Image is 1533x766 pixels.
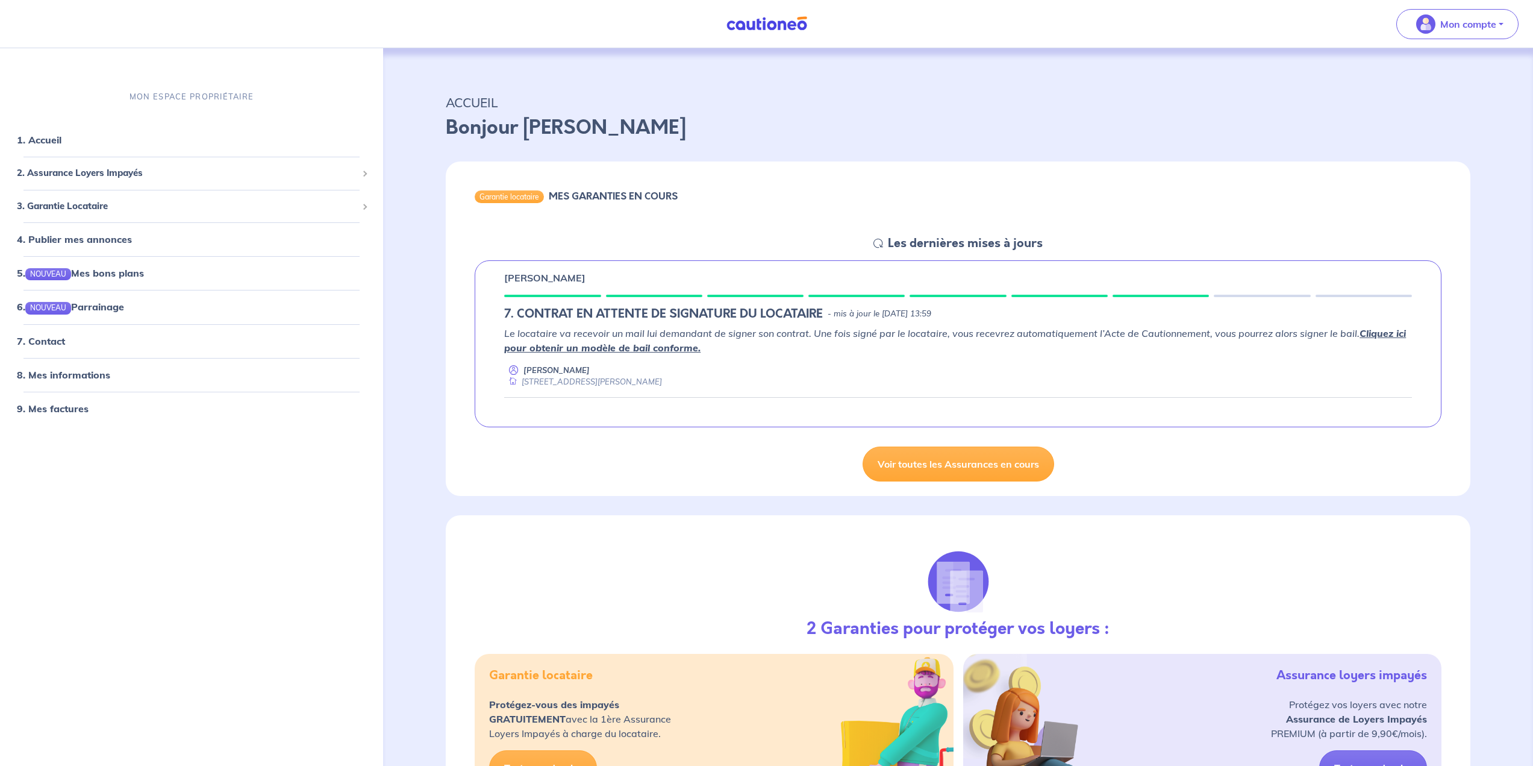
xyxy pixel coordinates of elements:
a: 1. Accueil [17,134,61,146]
p: - mis à jour le [DATE] 13:59 [828,308,931,320]
a: 9. Mes factures [17,403,89,415]
button: illu_account_valid_menu.svgMon compte [1396,9,1519,39]
div: 8. Mes informations [5,363,378,387]
p: ACCUEIL [446,92,1470,113]
a: 8. Mes informations [17,369,110,381]
h5: Assurance loyers impayés [1276,668,1427,683]
div: 2. Assurance Loyers Impayés [5,162,378,185]
a: 4. Publier mes annonces [17,233,132,245]
p: Mon compte [1440,17,1496,31]
div: state: RENTER-PAYMENT-METHOD-IN-PROGRESS, Context: IN-LANDLORD,IS-GL-CAUTION-IN-LANDLORD [504,307,1412,321]
img: Cautioneo [722,16,812,31]
h5: Garantie locataire [489,668,593,683]
p: avec la 1ère Assurance Loyers Impayés à charge du locataire. [489,697,671,741]
div: 1. Accueil [5,128,378,152]
div: 7. Contact [5,329,378,353]
div: 5.NOUVEAUMes bons plans [5,261,378,285]
h3: 2 Garanties pour protéger vos loyers : [807,619,1110,639]
strong: Protégez-vous des impayés GRATUITEMENT [489,699,619,725]
em: Le locataire va recevoir un mail lui demandant de signer son contrat. Une fois signé par le locat... [504,327,1406,354]
div: Garantie locataire [475,190,544,202]
p: MON ESPACE PROPRIÉTAIRE [130,91,254,102]
h6: MES GARANTIES EN COURS [549,190,678,202]
p: [PERSON_NAME] [523,365,590,376]
div: 3. Garantie Locataire [5,195,378,218]
a: Voir toutes les Assurances en cours [863,447,1054,482]
img: justif-loupe [926,549,991,614]
h5: 7. CONTRAT EN ATTENTE DE SIGNATURE DU LOCATAIRE [504,307,823,321]
p: Bonjour [PERSON_NAME] [446,113,1470,142]
img: illu_account_valid_menu.svg [1416,14,1435,34]
strong: Assurance de Loyers Impayés [1286,713,1427,725]
h5: Les dernières mises à jours [888,236,1043,251]
div: 4. Publier mes annonces [5,227,378,251]
a: 6.NOUVEAUParrainage [17,301,124,313]
span: 2. Assurance Loyers Impayés [17,166,357,180]
a: 5.NOUVEAUMes bons plans [17,267,144,279]
div: 6.NOUVEAUParrainage [5,295,378,319]
p: Protégez vos loyers avec notre PREMIUM (à partir de 9,90€/mois). [1271,697,1427,741]
a: 7. Contact [17,335,65,347]
a: Cliquez ici pour obtenir un modèle de bail conforme. [504,327,1406,354]
span: 3. Garantie Locataire [17,199,357,213]
div: [STREET_ADDRESS][PERSON_NAME] [504,376,662,388]
div: 9. Mes factures [5,397,378,421]
p: [PERSON_NAME] [504,271,585,285]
